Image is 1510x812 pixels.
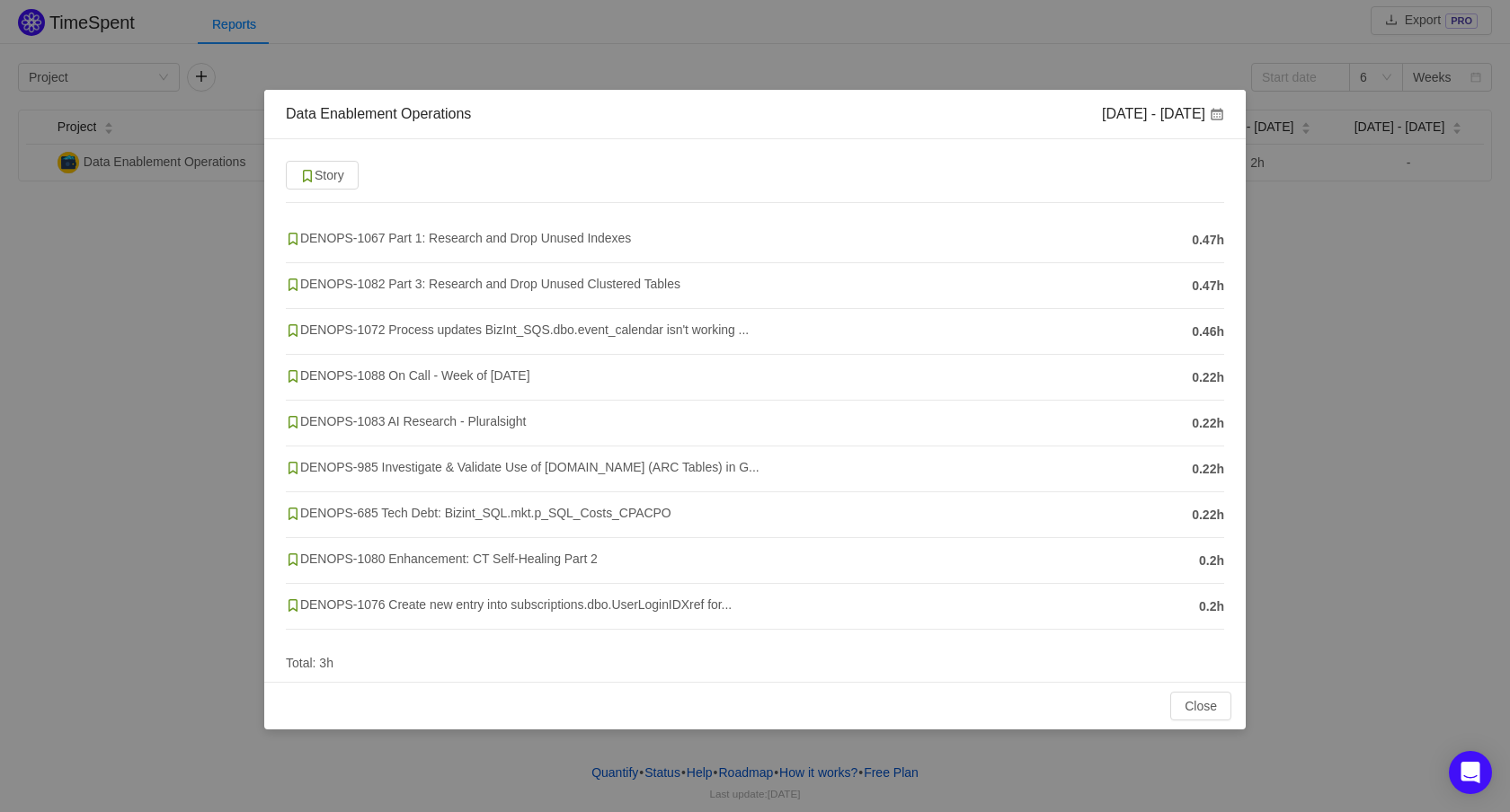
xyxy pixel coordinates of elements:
img: 10315 [286,323,300,338]
span: DENOPS-985 Investigate & Validate Use of [DOMAIN_NAME] (ARC Tables) in G... [286,460,759,474]
span: DENOPS-1067 Part 1: Research and Drop Unused Indexes [286,231,631,245]
span: 0.47h [1192,231,1224,250]
img: 10315 [286,232,300,246]
span: DENOPS-1080 Enhancement: CT Self-Healing Part 2 [286,552,598,566]
span: 0.22h [1192,460,1224,479]
img: 10315 [286,507,300,521]
span: 0.2h [1199,552,1224,570]
span: 0.22h [1192,506,1224,525]
span: 0.22h [1192,414,1224,433]
span: DENOPS-1072 Process updates BizInt_SQS.dbo.event_calendar isn't working ... [286,322,749,337]
img: 10315 [286,369,300,384]
span: DENOPS-1076 Create new entry into subscriptions.dbo.UserLoginIDXref for... [286,597,732,612]
div: Open Intercom Messenger [1449,751,1492,794]
span: 0.46h [1192,322,1224,341]
span: 0.47h [1192,277,1224,296]
img: 10315 [286,552,300,567]
img: 10315 [286,278,300,292]
span: Story [300,168,344,182]
span: 0.2h [1199,597,1224,616]
img: 10315 [286,415,300,429]
span: DENOPS-1083 AI Research - Pluralsight [286,414,526,428]
div: Data Enablement Operations [286,104,471,124]
span: DENOPS-1082 Part 3: Research and Drop Unused Clustered Tables [286,277,680,291]
span: DENOPS-685 Tech Debt: Bizint_SQL.mkt.p_SQL_Costs_CPACPO [286,506,671,520]
img: 10315 [286,598,300,613]
img: 10315 [286,461,300,475]
button: Close [1170,692,1231,720]
div: [DATE] - [DATE] [1102,104,1224,124]
img: 10315 [300,169,315,183]
span: Total: 3h [286,656,333,670]
span: DENOPS-1088 On Call - Week of [DATE] [286,368,530,383]
span: 0.22h [1192,368,1224,387]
